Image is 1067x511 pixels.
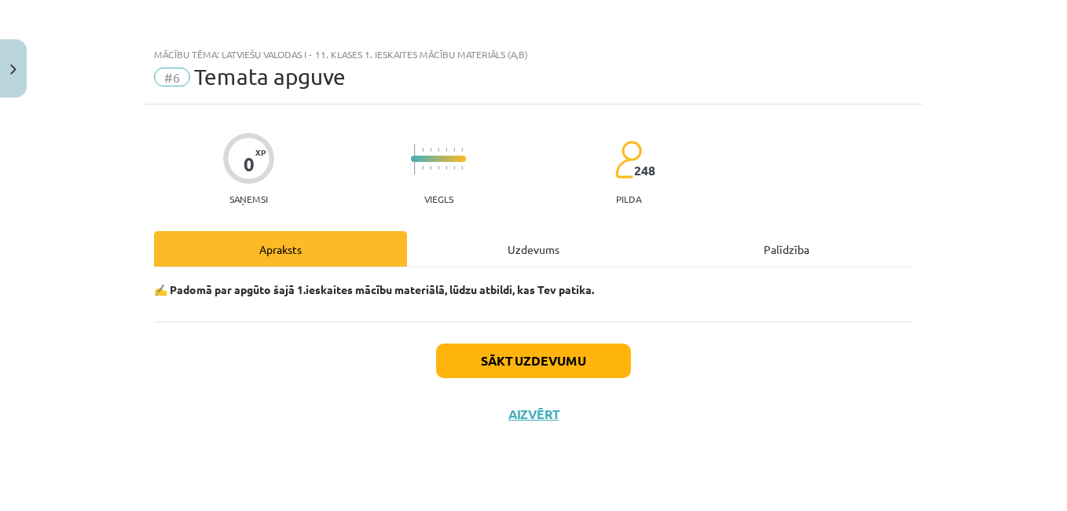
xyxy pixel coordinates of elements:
img: icon-long-line-d9ea69661e0d244f92f715978eff75569469978d946b2353a9bb055b3ed8787d.svg [414,144,416,175]
div: Apraksts [154,231,407,267]
img: icon-short-line-57e1e144782c952c97e751825c79c345078a6d821885a25fce030b3d8c18986b.svg [438,148,439,152]
img: icon-close-lesson-0947bae3869378f0d4975bcd49f059093ad1ed9edebbc8119c70593378902aed.svg [10,64,16,75]
p: Saņemsi [223,193,274,204]
img: icon-short-line-57e1e144782c952c97e751825c79c345078a6d821885a25fce030b3d8c18986b.svg [461,148,463,152]
img: icon-short-line-57e1e144782c952c97e751825c79c345078a6d821885a25fce030b3d8c18986b.svg [430,148,431,152]
div: Uzdevums [407,231,660,267]
img: students-c634bb4e5e11cddfef0936a35e636f08e4e9abd3cc4e673bd6f9a4125e45ecb1.svg [614,140,642,179]
img: icon-short-line-57e1e144782c952c97e751825c79c345078a6d821885a25fce030b3d8c18986b.svg [422,166,423,170]
img: icon-short-line-57e1e144782c952c97e751825c79c345078a6d821885a25fce030b3d8c18986b.svg [453,166,455,170]
img: icon-short-line-57e1e144782c952c97e751825c79c345078a6d821885a25fce030b3d8c18986b.svg [453,148,455,152]
span: 248 [634,164,655,178]
img: icon-short-line-57e1e144782c952c97e751825c79c345078a6d821885a25fce030b3d8c18986b.svg [422,148,423,152]
img: icon-short-line-57e1e144782c952c97e751825c79c345078a6d821885a25fce030b3d8c18986b.svg [461,166,463,170]
img: icon-short-line-57e1e144782c952c97e751825c79c345078a6d821885a25fce030b3d8c18986b.svg [438,166,439,170]
span: Temata apguve [194,64,346,90]
img: icon-short-line-57e1e144782c952c97e751825c79c345078a6d821885a25fce030b3d8c18986b.svg [445,148,447,152]
div: Palīdzība [660,231,913,267]
img: icon-short-line-57e1e144782c952c97e751825c79c345078a6d821885a25fce030b3d8c18986b.svg [445,166,447,170]
button: Sākt uzdevumu [436,344,631,378]
span: #6 [154,68,190,86]
p: pilda [616,193,641,204]
img: icon-short-line-57e1e144782c952c97e751825c79c345078a6d821885a25fce030b3d8c18986b.svg [430,166,431,170]
span: XP [255,148,266,156]
div: Mācību tēma: Latviešu valodas i - 11. klases 1. ieskaites mācību materiāls (a,b) [154,49,913,60]
div: 0 [244,153,255,175]
button: Aizvērt [504,406,563,422]
strong: ✍️ Padomā par apgūto šajā 1.ieskaites mācību materiālā, lūdzu atbildi, kas Tev patika. [154,282,594,296]
p: Viegls [424,193,453,204]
